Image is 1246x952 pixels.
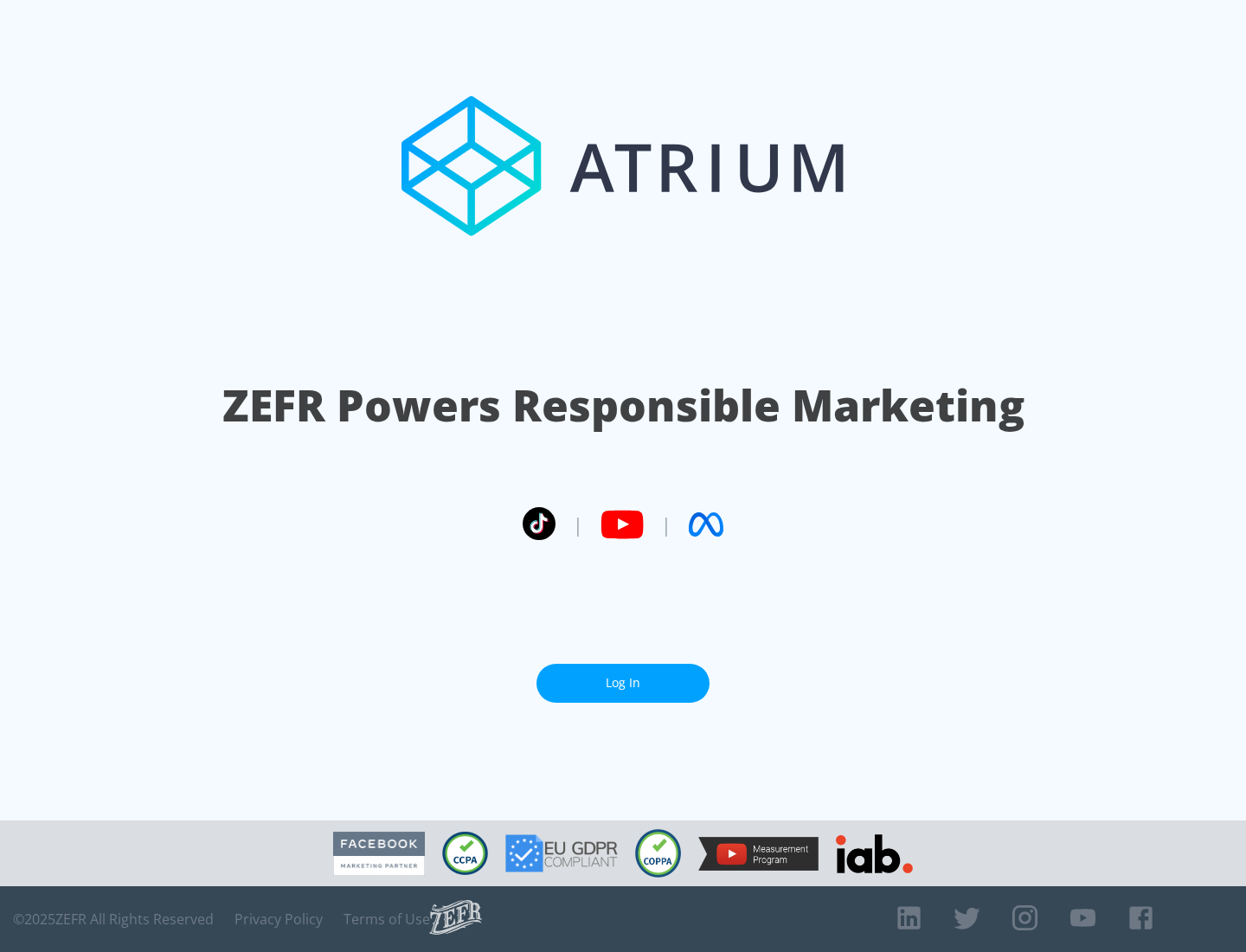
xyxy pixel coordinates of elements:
img: CCPA Compliant [442,832,488,875]
span: | [661,511,671,537]
a: Privacy Policy [234,910,323,928]
img: GDPR Compliant [505,834,618,872]
img: YouTube Measurement Program [698,837,819,871]
a: Terms of Use [344,910,430,928]
img: IAB [836,834,913,873]
a: Log In [536,664,710,703]
img: Facebook Marketing Partner [333,832,425,876]
h1: ZEFR Powers Responsible Marketing [222,376,1024,435]
span: © 2025 ZEFR All Rights Reserved [13,910,214,928]
img: COPPA Compliant [635,829,681,878]
span: | [573,511,583,537]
